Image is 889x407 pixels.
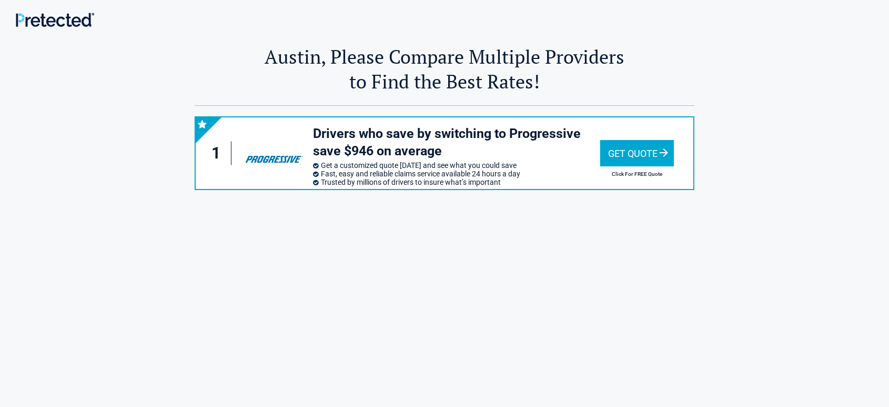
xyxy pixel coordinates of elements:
[313,178,600,186] li: Trusted by millions of drivers to insure what’s important
[313,170,600,178] li: Fast, easy and reliable claims service available 24 hours a day
[206,142,231,165] div: 1
[240,137,308,170] img: progressive's logo
[313,161,600,170] li: Get a customized quote [DATE] and see what you could save
[600,171,674,177] h2: Click For FREE Quote
[313,125,600,160] h3: Drivers who save by switching to Progressive save $946 on average
[16,13,94,27] img: Main Logo
[600,140,674,166] div: Get Quote
[195,44,694,94] h2: Austin, Please Compare Multiple Providers to Find the Best Rates!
